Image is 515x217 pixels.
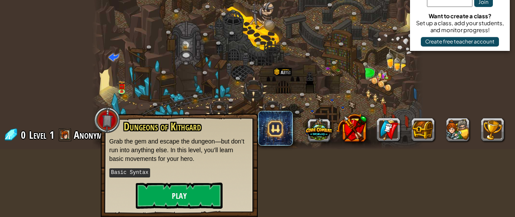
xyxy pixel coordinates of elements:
[49,128,54,142] span: 1
[29,128,46,142] span: Level
[74,128,114,142] span: Anonymous
[421,37,499,47] button: Create free teacher account
[109,137,249,163] p: Grab the gem and escape the dungeon—but don’t run into anything else. In this level, you’ll learn...
[109,168,150,177] kbd: Basic Syntax
[414,20,505,33] div: Set up a class, add your students, and monitor progress!
[118,80,125,92] img: level-banner-unlock.png
[124,119,201,134] span: Dungeons of Kithgard
[136,183,223,209] button: Play
[414,13,505,20] div: Want to create a class?
[177,8,180,11] img: portrait.png
[21,128,28,142] span: 0
[238,75,241,78] img: portrait.png
[120,85,124,88] img: portrait.png
[335,60,338,62] img: portrait.png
